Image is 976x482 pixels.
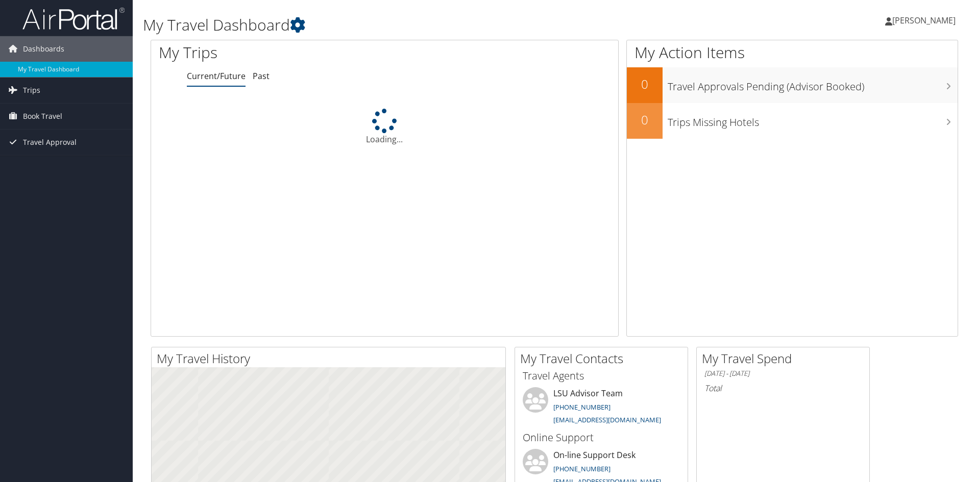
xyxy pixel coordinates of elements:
h6: Total [704,383,862,394]
h1: My Trips [159,42,416,63]
h3: Online Support [523,430,680,445]
a: Past [253,70,270,82]
img: airportal-logo.png [22,7,125,31]
div: Loading... [151,109,618,145]
a: 0Trips Missing Hotels [627,103,958,139]
h1: My Action Items [627,42,958,63]
h3: Trips Missing Hotels [668,110,958,130]
a: [PHONE_NUMBER] [553,402,611,412]
a: [PHONE_NUMBER] [553,464,611,473]
span: Dashboards [23,36,64,62]
a: [PERSON_NAME] [885,5,966,36]
h6: [DATE] - [DATE] [704,369,862,378]
h2: 0 [627,111,663,129]
h3: Travel Agents [523,369,680,383]
a: Current/Future [187,70,246,82]
h1: My Travel Dashboard [143,14,692,36]
span: Travel Approval [23,130,77,155]
h2: My Travel History [157,350,505,367]
span: Trips [23,78,40,103]
a: [EMAIL_ADDRESS][DOMAIN_NAME] [553,415,661,424]
span: [PERSON_NAME] [892,15,956,26]
h2: 0 [627,75,663,93]
h2: My Travel Contacts [520,350,688,367]
li: LSU Advisor Team [518,387,685,429]
h3: Travel Approvals Pending (Advisor Booked) [668,74,958,94]
a: 0Travel Approvals Pending (Advisor Booked) [627,67,958,103]
h2: My Travel Spend [702,350,869,367]
span: Book Travel [23,104,62,129]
